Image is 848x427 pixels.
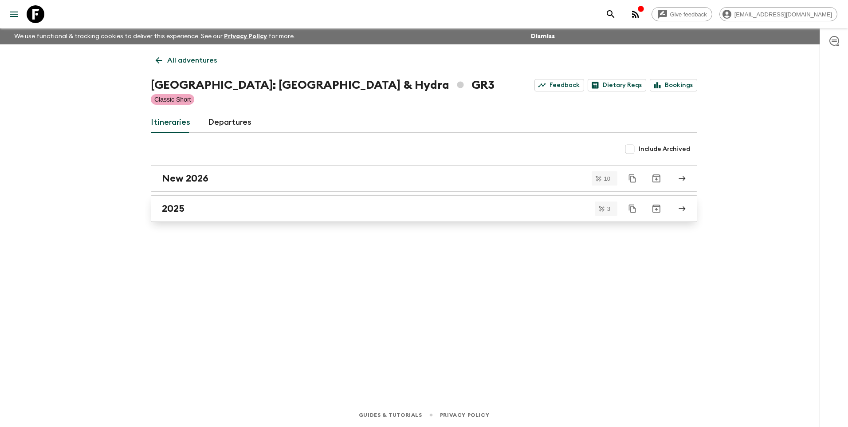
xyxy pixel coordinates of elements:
button: menu [5,5,23,23]
span: [EMAIL_ADDRESS][DOMAIN_NAME] [730,11,837,18]
p: All adventures [167,55,217,66]
a: New 2026 [151,165,697,192]
button: search adventures [602,5,620,23]
a: Privacy Policy [224,33,267,40]
span: 10 [599,176,616,182]
a: Itineraries [151,112,190,133]
button: Archive [648,200,665,217]
span: Give feedback [665,11,712,18]
p: We use functional & tracking cookies to deliver this experience. See our for more. [11,28,298,44]
a: Dietary Reqs [588,79,646,91]
button: Duplicate [624,170,640,186]
a: Guides & Tutorials [359,410,422,420]
a: 2025 [151,195,697,222]
span: 3 [602,206,616,212]
span: Include Archived [639,145,690,154]
a: All adventures [151,51,222,69]
a: Bookings [650,79,697,91]
h1: [GEOGRAPHIC_DATA]: [GEOGRAPHIC_DATA] & Hydra GR3 [151,76,495,94]
p: Classic Short [154,95,191,104]
button: Archive [648,170,665,187]
a: Privacy Policy [440,410,489,420]
h2: 2025 [162,203,185,214]
button: Duplicate [624,201,640,217]
button: Dismiss [529,30,557,43]
div: [EMAIL_ADDRESS][DOMAIN_NAME] [719,7,837,21]
h2: New 2026 [162,173,208,184]
a: Departures [208,112,251,133]
a: Give feedback [652,7,712,21]
a: Feedback [534,79,584,91]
